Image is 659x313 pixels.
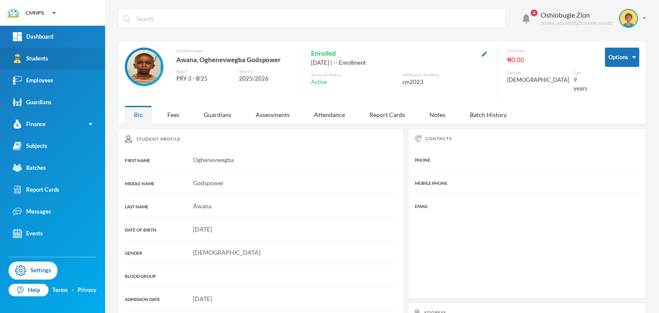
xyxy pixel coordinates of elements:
div: Student name [176,48,293,54]
span: Awana [193,202,212,210]
div: 9 years [574,76,592,93]
a: Help [9,284,48,297]
div: Awana, Oghenevwegba Godspower [176,54,293,65]
div: Bio [125,105,152,124]
span: EMAIL [415,204,428,209]
div: Batch [176,68,233,75]
div: Report Cards [360,105,414,124]
div: Batches [13,163,46,172]
div: [EMAIL_ADDRESS][DOMAIN_NAME] [541,20,613,27]
div: Guardians [195,105,240,124]
div: PRY 3 - B'25 [176,75,233,83]
div: Guardians [13,98,51,107]
span: PHONE [415,157,430,163]
div: Notes [420,105,454,124]
div: Admission Number [402,72,490,78]
span: Oghenevwegba [193,156,234,163]
img: search [123,15,130,23]
div: Attendance [305,105,354,124]
div: [DEMOGRAPHIC_DATA] [507,76,569,84]
button: Edit [479,48,490,58]
div: Subjects [13,141,47,150]
div: cm2023 [402,78,490,87]
div: Age [574,69,592,76]
div: Finance [13,120,45,129]
img: STUDENT [620,10,637,27]
div: Fees [158,105,188,124]
div: Student Profile [125,135,397,142]
span: [DEMOGRAPHIC_DATA] [193,249,260,256]
img: STUDENT [127,50,161,84]
span: Godspower [193,179,224,187]
div: Dashboard [13,32,53,41]
div: Report Cards [13,185,59,194]
img: logo [5,5,22,22]
div: ₦0.00 [507,54,592,65]
input: Search [136,9,501,28]
a: Settings [9,262,57,280]
div: Students [13,54,48,63]
div: Gender [507,69,569,76]
div: Events [13,229,43,238]
span: [DATE] [193,226,212,233]
span: 4 [531,9,538,16]
span: MOBILE PHONE [415,181,447,186]
a: Privacy [78,286,97,295]
div: Oshiobugie Zion [541,10,613,20]
div: Batch History [461,105,516,124]
span: [DATE] [193,295,212,302]
div: Account Status [311,72,398,78]
div: Employees [13,76,53,85]
div: Assessments [247,105,299,124]
span: Enrolled [311,48,336,59]
div: · [72,286,74,295]
div: Session [239,68,293,75]
button: Options [605,48,639,67]
div: 2025/2026 [239,75,293,83]
span: BLOOD GROUP [125,274,156,279]
div: [DATE] | -- Enrollment [311,59,490,67]
div: CMNPS [26,9,44,17]
span: Active [311,78,327,87]
div: Contacts [415,135,639,142]
div: Due Fees [507,48,592,54]
a: Terms [52,286,68,295]
div: Messages [13,207,51,216]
